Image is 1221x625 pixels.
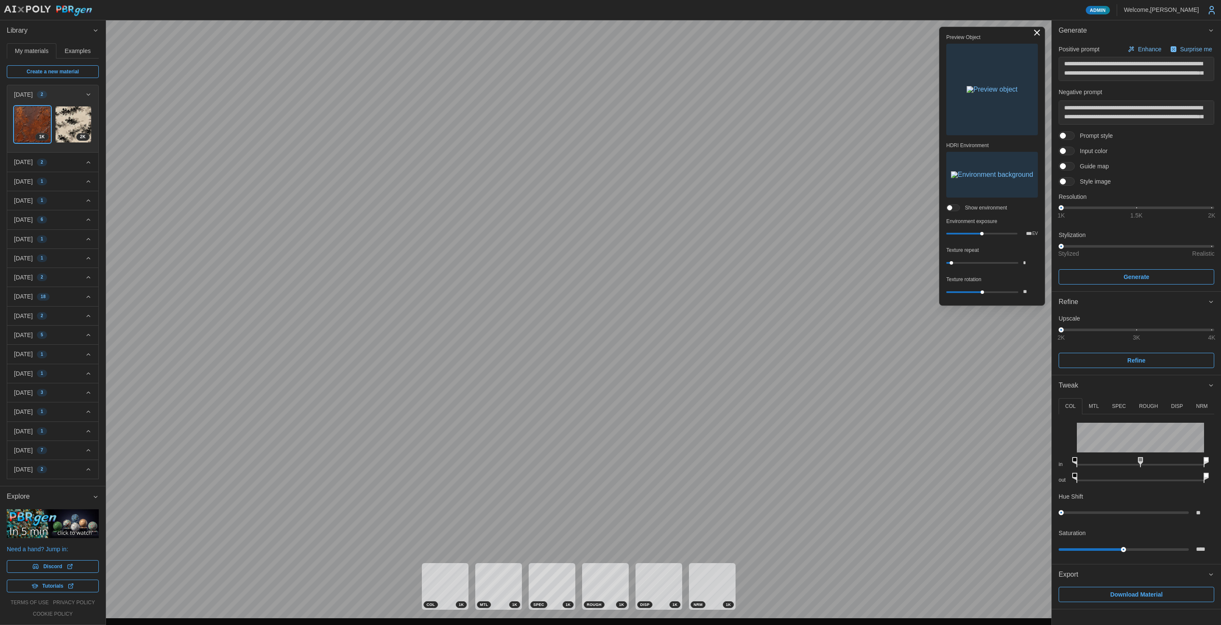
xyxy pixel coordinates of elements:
span: Tweak [1059,375,1208,396]
button: Refine [1052,292,1221,312]
p: [DATE] [14,331,33,339]
button: [DATE]2 [7,153,98,171]
a: cookie policy [33,611,72,618]
p: SPEC [1112,403,1126,410]
span: 1 K [726,602,731,608]
button: [DATE]3 [7,383,98,402]
p: [DATE] [14,369,33,378]
button: Enhance [1126,43,1163,55]
span: NRM [694,602,702,608]
p: ROUGH [1139,403,1158,410]
p: Need a hand? Jump in: [7,545,99,553]
p: Preview Object [946,34,1038,41]
span: 2 [41,159,43,166]
span: 18 [41,293,46,300]
span: ROUGH [587,602,602,608]
span: Prompt style [1075,131,1113,140]
p: [DATE] [14,312,33,320]
img: ujwU70pLfyqgJ5r1tBnj [56,106,92,142]
a: terms of use [11,599,49,606]
span: 2 [41,312,43,319]
span: Guide map [1075,162,1109,170]
button: [DATE]2 [7,460,98,479]
p: in [1059,461,1070,468]
p: [DATE] [14,273,33,282]
p: [DATE] [14,90,33,99]
button: [DATE]1 [7,345,98,363]
span: 3 [41,389,43,396]
span: 1 [41,408,43,415]
p: DISP [1171,403,1183,410]
button: Generate [1059,269,1214,285]
span: Generate [1059,20,1208,41]
span: 1 [41,370,43,377]
p: [DATE] [14,196,33,205]
p: [DATE] [14,465,33,474]
p: Enhance [1138,45,1163,53]
button: [DATE]1 [7,249,98,268]
span: 6 [41,216,43,223]
span: Library [7,20,92,41]
button: Surprise me [1168,43,1214,55]
p: [DATE] [14,427,33,435]
span: 1 [41,351,43,358]
p: Positive prompt [1059,45,1099,53]
img: PBRgen explained in 5 minutes [7,509,99,538]
button: Preview object [946,44,1038,135]
div: Generate [1052,41,1221,291]
p: [DATE] [14,158,33,166]
span: 1 K [672,602,677,608]
p: Stylization [1059,231,1214,239]
span: 2 [41,274,43,281]
button: Export [1052,564,1221,585]
span: 2 [41,466,43,473]
span: 1 [41,178,43,185]
a: ujwU70pLfyqgJ5r1tBnj2K [55,106,92,143]
a: IdouNsm4RS1Un3Um7CTr1K [14,106,51,143]
span: 1 K [566,602,571,608]
button: Tweak [1052,375,1221,396]
button: Environment background [946,152,1038,198]
span: Style image [1075,177,1111,186]
p: out [1059,477,1070,484]
p: Hue Shift [1059,492,1083,501]
button: [DATE]18 [7,287,98,306]
img: AIxPoly PBRgen [3,5,92,17]
span: 1 K [512,602,517,608]
button: [DATE]2 [7,307,98,325]
span: 1 K [39,134,45,140]
p: [DATE] [14,407,33,416]
span: 1 [41,428,43,435]
span: Discord [43,561,62,572]
button: [DATE]6 [7,210,98,229]
button: Download Material [1059,587,1214,602]
span: Examples [65,48,91,54]
p: [DATE] [14,446,33,455]
p: Surprise me [1180,45,1214,53]
button: [DATE]1 [7,172,98,191]
div: Export [1052,585,1221,609]
p: Negative prompt [1059,88,1214,96]
span: 1 K [619,602,624,608]
span: Input color [1075,147,1107,155]
p: [DATE] [14,177,33,186]
span: 2 K [80,134,86,140]
img: Environment background [951,171,1033,178]
p: Welcome, [PERSON_NAME] [1124,6,1199,14]
button: [DATE]7 [7,441,98,460]
p: [DATE] [14,388,33,397]
span: Admin [1090,6,1106,14]
p: HDRI Environment [946,142,1038,149]
p: Upscale [1059,314,1214,323]
p: Texture rotation [946,276,1038,283]
p: [DATE] [14,350,33,358]
button: Generate [1052,20,1221,41]
span: 5 [41,332,43,338]
p: Saturation [1059,529,1086,537]
div: Tweak [1052,396,1221,564]
a: Create a new material [7,65,99,78]
p: [DATE] [14,254,33,262]
div: Refine [1052,312,1221,374]
span: MTL [480,602,488,608]
button: [DATE]1 [7,402,98,421]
